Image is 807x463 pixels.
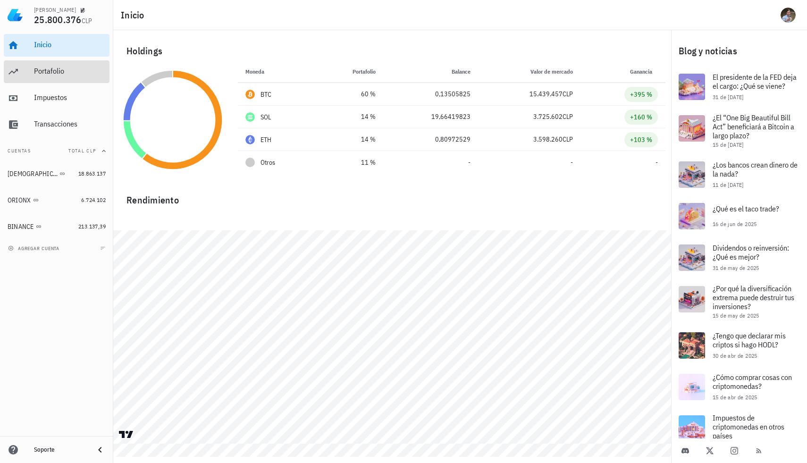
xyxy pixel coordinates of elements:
a: ¿Los bancos crean dinero de la nada? 11 de [DATE] [671,154,807,195]
span: 11 de [DATE] [713,181,744,188]
a: ¿Tengo que declarar mis criptos si hago HODL? 30 de abr de 2025 [671,325,807,366]
div: Portafolio [34,67,106,76]
span: 15 de abr de 2025 [713,394,757,401]
a: ORIONX 6.724.102 [4,189,109,211]
a: ¿El “One Big Beautiful Bill Act” beneficiará a Bitcoin a largo plazo? 15 de [DATE] [671,108,807,154]
div: SOL [261,112,271,122]
span: 31 de [DATE] [713,93,744,101]
a: Transacciones [4,113,109,136]
div: 0,80972529 [391,135,471,144]
span: ¿Los bancos crean dinero de la nada? [713,160,798,178]
div: 11 % [324,158,376,168]
a: Portafolio [4,60,109,83]
button: CuentasTotal CLP [4,140,109,162]
span: 6.724.102 [81,196,106,203]
div: ETH [261,135,272,144]
a: [DEMOGRAPHIC_DATA] 18.863.137 [4,162,109,185]
div: ETH-icon [245,135,255,144]
span: Impuestos de criptomonedas en otros países [713,413,784,440]
div: [PERSON_NAME] [34,6,76,14]
span: CLP [82,17,92,25]
span: Otros [261,158,275,168]
a: El presidente de la FED deja el cargo: ¿Qué se viene? 31 de [DATE] [671,66,807,108]
span: CLP [563,90,573,98]
div: 14 % [324,135,376,144]
div: 60 % [324,89,376,99]
span: - [571,158,573,167]
span: 15 de [DATE] [713,141,744,148]
div: Inicio [34,40,106,49]
span: 31 de may de 2025 [713,264,759,271]
div: Impuestos [34,93,106,102]
span: Dividendos o reinversión: ¿Qué es mejor? [713,243,789,261]
span: ¿El “One Big Beautiful Bill Act” beneficiará a Bitcoin a largo plazo? [713,113,794,140]
div: Rendimiento [119,185,665,208]
a: Impuestos [4,87,109,109]
span: Ganancia [630,68,658,75]
a: ¿Cómo comprar cosas con criptomonedas? 15 de abr de 2025 [671,366,807,408]
span: CLP [563,135,573,143]
span: 3.725.602 [533,112,563,121]
div: +160 % [630,112,652,122]
div: Transacciones [34,119,106,128]
a: Dividendos o reinversión: ¿Qué es mejor? 31 de may de 2025 [671,237,807,278]
div: Soporte [34,446,87,454]
span: 3.598.260 [533,135,563,143]
a: BINANCE 213.137,39 [4,215,109,238]
h1: Inicio [121,8,148,23]
div: BTC-icon [245,90,255,99]
div: SOL-icon [245,112,255,122]
div: +395 % [630,90,652,99]
div: 19,66419823 [391,112,471,122]
div: Holdings [119,36,665,66]
a: Impuestos de criptomonedas en otros países [671,408,807,454]
a: Inicio [4,34,109,57]
div: [DEMOGRAPHIC_DATA] [8,170,58,178]
span: 25.800.376 [34,13,82,26]
span: ¿Qué es el taco trade? [713,204,779,213]
a: ¿Qué es el taco trade? 16 de jun de 2025 [671,195,807,237]
span: ¿Cómo comprar cosas con criptomonedas? [713,372,792,391]
span: 15 de may de 2025 [713,312,759,319]
span: CLP [563,112,573,121]
span: ¿Tengo que declarar mis criptos si hago HODL? [713,331,786,349]
div: ORIONX [8,196,31,204]
span: 18.863.137 [78,170,106,177]
th: Moneda [238,60,316,83]
th: Balance [383,60,478,83]
span: 16 de jun de 2025 [713,220,757,227]
a: Charting by TradingView [118,430,134,439]
div: 0,13505825 [391,89,471,99]
div: BINANCE [8,223,34,231]
span: - [656,158,658,167]
img: LedgiFi [8,8,23,23]
span: agregar cuenta [10,245,59,252]
div: BTC [261,90,272,99]
th: Portafolio [316,60,383,83]
button: agregar cuenta [6,244,64,253]
span: 15.439.457 [530,90,563,98]
div: 14 % [324,112,376,122]
th: Valor de mercado [478,60,580,83]
span: El presidente de la FED deja el cargo: ¿Qué se viene? [713,72,797,91]
div: avatar [781,8,796,23]
div: Blog y noticias [671,36,807,66]
span: Total CLP [68,148,96,154]
span: - [468,158,471,167]
span: ¿Por qué la diversificación extrema puede destruir tus inversiones? [713,284,794,311]
div: +103 % [630,135,652,144]
span: 213.137,39 [78,223,106,230]
a: ¿Por qué la diversificación extrema puede destruir tus inversiones? 15 de may de 2025 [671,278,807,325]
span: 30 de abr de 2025 [713,352,757,359]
